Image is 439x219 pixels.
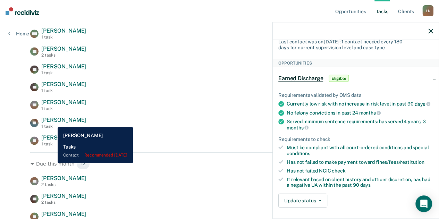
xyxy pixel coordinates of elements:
[287,125,309,130] span: months
[287,176,433,188] div: If relevant based on client history and officer discretion, has had a negative UA within the past 90
[287,151,310,156] span: conditions
[329,75,348,82] span: Eligible
[278,36,407,51] div: Last contact was on [DATE]; 1 contact needed every 180 days for current supervision level and cas...
[41,70,86,75] div: 1 task
[278,75,323,82] span: Earned Discharge
[41,142,86,146] div: 1 task
[287,119,433,130] div: Served minimum sentence requirements: has served 4 years, 3
[414,101,430,107] span: days
[278,92,433,98] div: Requirements validated by OMS data
[41,53,86,58] div: 2 tasks
[287,110,433,116] div: No felony convictions in past 24
[41,175,86,182] span: [PERSON_NAME]
[376,159,424,165] span: fines/fees/restitution
[273,67,439,90] div: Earned DischargeEligible
[287,101,433,107] div: Currently low risk with no increase in risk level in past 90
[359,110,381,116] span: months
[287,159,433,165] div: Has not failed to make payment toward
[415,195,432,212] div: Open Intercom Messenger
[76,158,90,169] span: 12
[360,182,370,188] span: days
[273,59,439,67] div: Opportunities
[41,117,86,123] span: [PERSON_NAME]
[6,7,39,15] img: Recidiviz
[278,136,433,142] div: Requirements to check
[41,134,86,141] span: [PERSON_NAME]
[30,158,409,169] div: Due this month
[41,88,86,93] div: 1 task
[41,81,86,87] span: [PERSON_NAME]
[422,5,433,16] div: L D
[41,63,86,70] span: [PERSON_NAME]
[41,106,86,111] div: 1 task
[287,145,433,157] div: Must be compliant with all court-ordered conditions and special
[287,168,433,174] div: Has not failed NCIC
[41,45,86,52] span: [PERSON_NAME]
[41,99,86,106] span: [PERSON_NAME]
[332,168,345,173] span: check
[41,124,86,129] div: 1 task
[41,182,86,187] div: 2 tasks
[41,193,86,199] span: [PERSON_NAME]
[41,35,86,40] div: 1 task
[41,200,86,205] div: 2 tasks
[278,194,327,208] button: Update status
[41,211,86,217] span: [PERSON_NAME]
[8,31,29,37] a: Home
[41,27,86,34] span: [PERSON_NAME]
